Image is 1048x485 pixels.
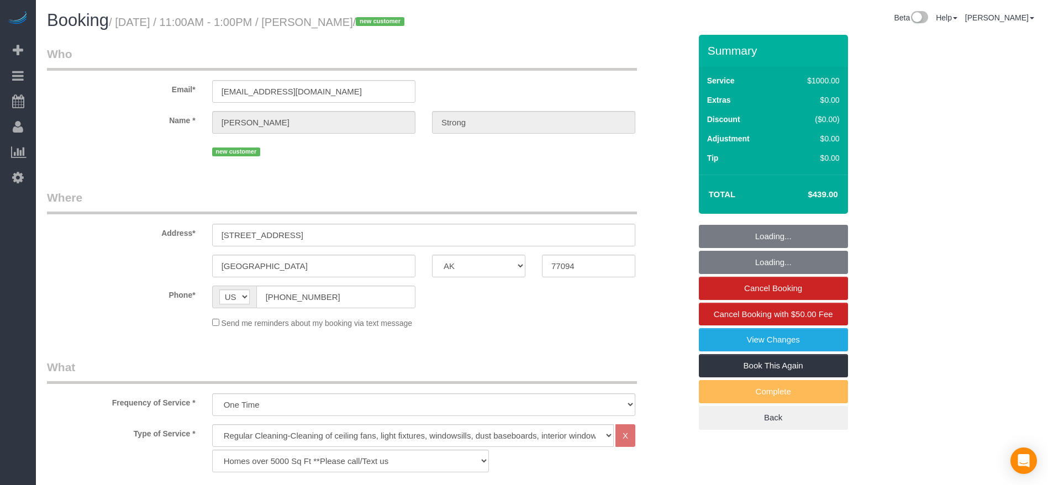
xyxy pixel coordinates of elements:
label: Frequency of Service * [39,393,204,408]
input: First Name* [212,111,415,134]
div: Open Intercom Messenger [1010,447,1037,474]
label: Phone* [39,286,204,301]
input: Zip Code* [542,255,635,277]
a: Beta [894,13,928,22]
h4: $439.00 [775,190,838,199]
label: Type of Service * [39,424,204,439]
label: Discount [707,114,740,125]
label: Adjustment [707,133,750,144]
div: $0.00 [784,133,840,144]
label: Tip [707,152,719,164]
div: $0.00 [784,94,840,106]
a: Book This Again [699,354,848,377]
span: Booking [47,10,109,30]
label: Extras [707,94,731,106]
legend: Where [47,189,637,214]
span: new customer [356,17,404,26]
span: Cancel Booking with $50.00 Fee [714,309,833,319]
input: Last Name* [432,111,635,134]
img: New interface [910,11,928,25]
span: new customer [212,147,260,156]
div: ($0.00) [784,114,840,125]
label: Address* [39,224,204,239]
legend: What [47,359,637,384]
small: / [DATE] / 11:00AM - 1:00PM / [PERSON_NAME] [109,16,408,28]
a: Cancel Booking [699,277,848,300]
input: Phone* [256,286,415,308]
h3: Summary [708,44,842,57]
a: Help [936,13,957,22]
input: Email* [212,80,415,103]
span: / [353,16,408,28]
a: Back [699,406,848,429]
div: $0.00 [784,152,840,164]
a: View Changes [699,328,848,351]
a: Cancel Booking with $50.00 Fee [699,303,848,326]
img: Automaid Logo [7,11,29,27]
strong: Total [709,189,736,199]
span: Send me reminders about my booking via text message [222,319,413,328]
div: $1000.00 [784,75,840,86]
a: [PERSON_NAME] [965,13,1034,22]
label: Name * [39,111,204,126]
legend: Who [47,46,637,71]
input: City* [212,255,415,277]
label: Service [707,75,735,86]
label: Email* [39,80,204,95]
